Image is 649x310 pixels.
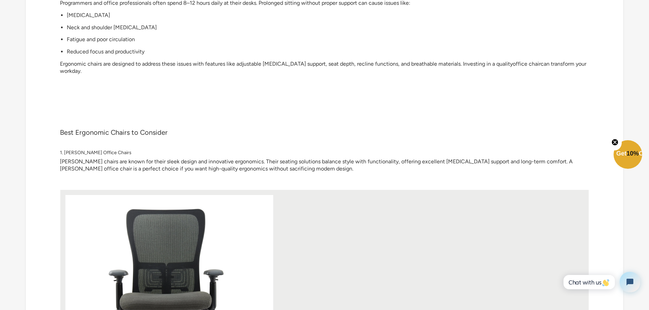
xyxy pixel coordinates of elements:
span: [MEDICAL_DATA] [67,12,110,18]
span: office chair [513,61,541,67]
div: Get10%OffClose teaser [614,141,642,169]
span: 10% [627,150,639,157]
span: Best Ergonomic Chairs to Consider [60,128,168,136]
span: Fatigue and poor circulation [67,36,135,43]
iframe: Tidio Chat [556,266,646,298]
span: Neck and shoulder [MEDICAL_DATA] [67,24,157,31]
span: [PERSON_NAME] chairs are known for their sleek design and innovative ergonomics. Their seating so... [60,158,573,172]
button: Close teaser [608,135,622,150]
span: Reduced focus and productivity [67,48,144,55]
span: 1. [PERSON_NAME] Office Chairs [60,150,132,156]
span: Get Off [616,150,648,157]
span: can transform your workday. [60,61,586,74]
span: Ergonomic chairs are designed to address these issues with features like adjustable [MEDICAL_DATA... [60,61,513,67]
